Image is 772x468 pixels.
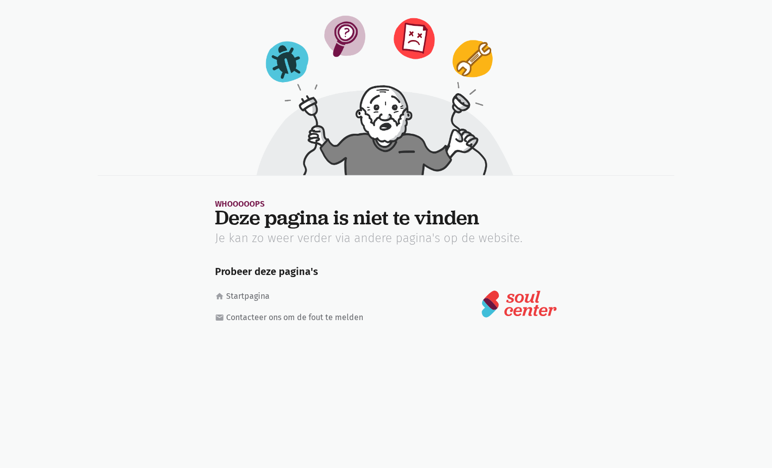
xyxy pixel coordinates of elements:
[215,208,557,227] h1: Deze pagina is niet te vinden
[481,290,557,318] img: logo-soulcenter-full.svg
[215,290,373,303] a: homeStartpagina
[215,200,557,208] div: Whooooops
[215,313,224,322] i: mail
[215,231,557,246] p: Je kan zo weer verder via andere pagina's op de website.
[215,258,557,278] h5: Probeer deze pagina's
[215,311,373,324] a: mailContacteer ons om de fout te melden
[215,292,224,301] i: home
